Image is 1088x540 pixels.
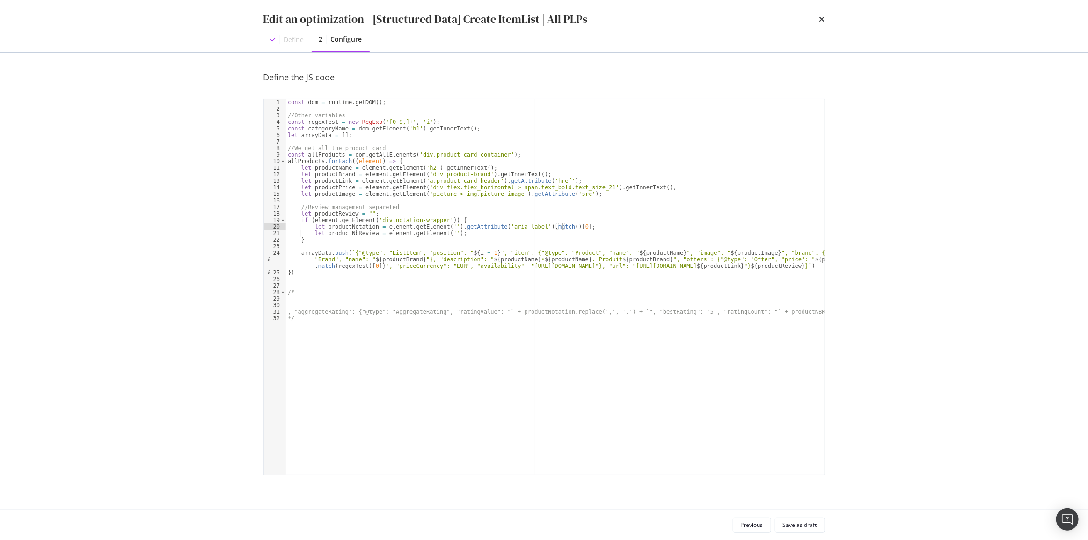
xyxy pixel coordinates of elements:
[264,106,286,112] div: 2
[284,35,304,44] div: Define
[819,11,825,27] div: times
[264,250,272,256] span: Info, read annotations row 24
[331,35,362,44] div: Configure
[264,151,286,158] div: 9
[264,217,286,223] div: 19
[264,145,286,151] div: 8
[280,158,285,165] span: Toggle code folding, rows 10 through 25
[264,171,286,178] div: 12
[263,11,588,27] div: Edit an optimization - [Structured Data] Create ItemList | All PLPs
[264,243,286,250] div: 23
[733,518,771,533] button: Previous
[264,315,286,322] div: 32
[264,282,286,289] div: 27
[280,217,285,223] span: Toggle code folding, rows 19 through 22
[264,230,286,237] div: 21
[775,518,825,533] button: Save as draft
[264,158,286,165] div: 10
[264,191,286,197] div: 15
[264,132,286,138] div: 6
[264,197,286,204] div: 16
[264,295,286,302] div: 29
[264,302,286,309] div: 30
[280,289,285,295] span: Toggle code folding, rows 28 through 32
[264,210,286,217] div: 18
[264,269,272,276] span: Info, read annotations row 25
[264,276,286,282] div: 26
[264,112,286,119] div: 3
[263,72,825,84] div: Define the JS code
[319,35,323,44] div: 2
[1056,508,1079,531] div: Open Intercom Messenger
[264,269,286,276] div: 25
[264,119,286,125] div: 4
[264,178,286,184] div: 13
[264,184,286,191] div: 14
[264,165,286,171] div: 11
[741,521,763,529] div: Previous
[264,223,286,230] div: 20
[264,250,286,269] div: 24
[264,99,286,106] div: 1
[264,204,286,210] div: 17
[264,125,286,132] div: 5
[264,309,286,315] div: 31
[264,237,286,243] div: 22
[264,289,286,295] div: 28
[264,138,286,145] div: 7
[783,521,817,529] div: Save as draft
